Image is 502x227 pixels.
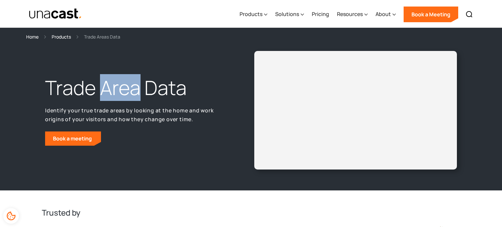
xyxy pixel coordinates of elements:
div: About [376,10,391,18]
h1: Trade Area Data [45,75,230,101]
div: Products [240,10,262,18]
p: Identify your true trade areas by looking at the home and work origins of your visitors and how t... [45,106,230,123]
a: Book a Meeting [404,7,458,22]
a: Home [26,33,39,41]
img: Search icon [465,10,473,18]
h2: Trusted by [42,207,460,218]
a: Products [52,33,71,41]
div: Products [240,1,267,28]
img: Unacast text logo [29,8,82,20]
div: Solutions [275,10,299,18]
a: Book a meeting [45,131,101,146]
iframe: Unacast - European Vaccines v2 [259,56,452,164]
a: home [29,8,82,20]
div: Trade Areas Data [84,33,120,41]
div: Solutions [275,1,304,28]
div: Cookie Preferences [3,208,19,224]
a: Pricing [312,1,329,28]
div: About [376,1,396,28]
div: Resources [337,1,368,28]
div: Resources [337,10,363,18]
